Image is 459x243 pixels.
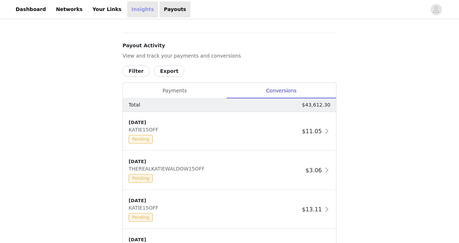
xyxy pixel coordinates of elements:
div: [DATE] [129,158,303,165]
a: Dashboard [11,1,50,17]
div: [DATE] [129,119,299,126]
a: Networks [52,1,87,17]
span: $13.11 [302,206,322,213]
div: Payments [123,83,226,99]
div: clickable-list-item [123,112,336,151]
span: KATIE15OFF [129,205,161,211]
span: Pending [129,174,153,183]
div: Conversions [226,83,336,99]
span: $11.05 [302,128,322,135]
p: View and track your payments and conversions [123,52,336,60]
span: THEREALKATIEWALDOW15OFF [129,166,207,172]
span: Pending [129,213,153,222]
div: clickable-list-item [123,190,336,229]
div: clickable-list-item [123,151,336,190]
div: avatar [433,4,439,15]
a: Insights [127,1,158,17]
a: Your Links [88,1,126,17]
h4: Payout Activity [123,42,336,49]
p: $43,612.30 [302,101,330,109]
p: Total [129,101,140,109]
button: Filter [123,65,150,77]
a: Payouts [160,1,190,17]
span: KATIE15OFF [129,127,161,133]
span: $3.06 [306,167,322,174]
div: [DATE] [129,197,299,204]
button: Export [154,65,184,77]
span: Pending [129,135,153,144]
